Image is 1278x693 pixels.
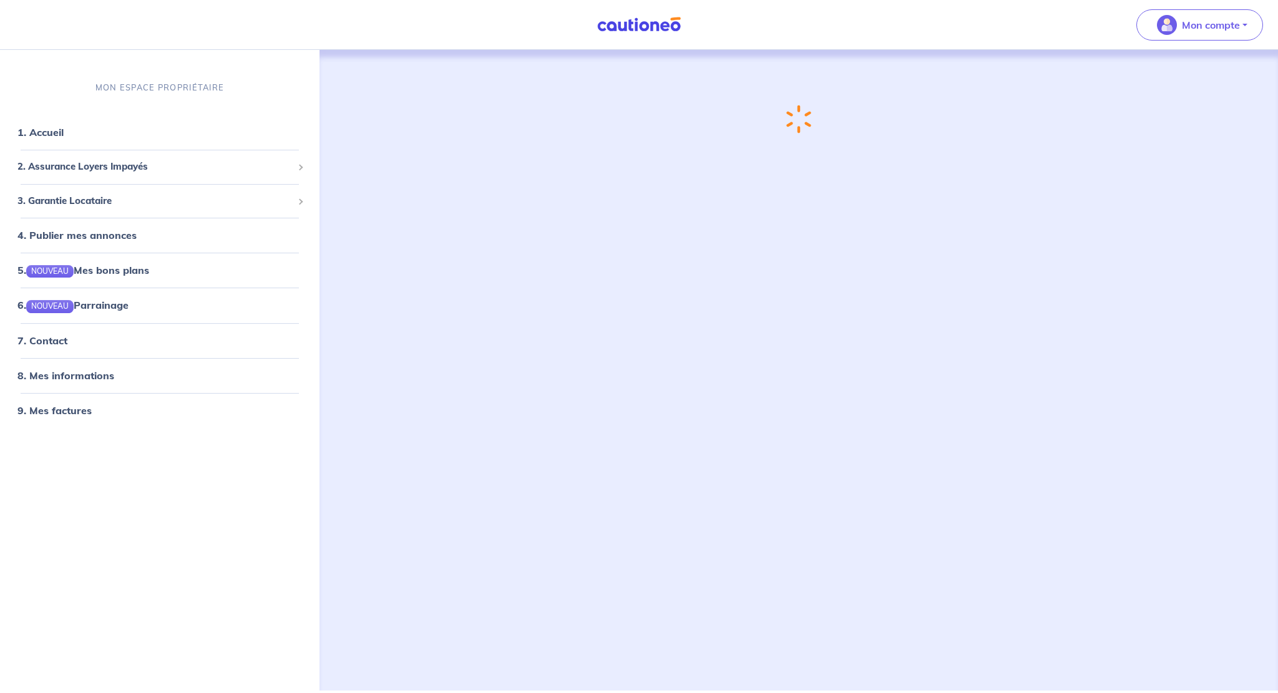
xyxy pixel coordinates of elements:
p: MON ESPACE PROPRIÉTAIRE [95,82,224,94]
div: 9. Mes factures [5,398,315,423]
p: Mon compte [1182,17,1240,32]
a: 1. Accueil [17,126,64,138]
a: 4. Publier mes annonces [17,229,137,241]
div: 4. Publier mes annonces [5,223,315,248]
a: 9. Mes factures [17,404,92,417]
div: 8. Mes informations [5,363,315,388]
span: 3. Garantie Locataire [17,194,293,208]
img: Cautioneo [592,17,686,32]
div: 3. Garantie Locataire [5,189,315,213]
img: illu_account_valid_menu.svg [1157,15,1177,35]
a: 8. Mes informations [17,369,114,382]
div: 5.NOUVEAUMes bons plans [5,258,315,283]
button: illu_account_valid_menu.svgMon compte [1136,9,1263,41]
div: 6.NOUVEAUParrainage [5,293,315,317]
img: loading-spinner [786,105,811,133]
div: 7. Contact [5,328,315,353]
div: 2. Assurance Loyers Impayés [5,155,315,179]
a: 7. Contact [17,334,67,347]
a: 5.NOUVEAUMes bons plans [17,264,149,276]
div: 1. Accueil [5,120,315,145]
a: 6.NOUVEAUParrainage [17,299,129,311]
span: 2. Assurance Loyers Impayés [17,160,293,174]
